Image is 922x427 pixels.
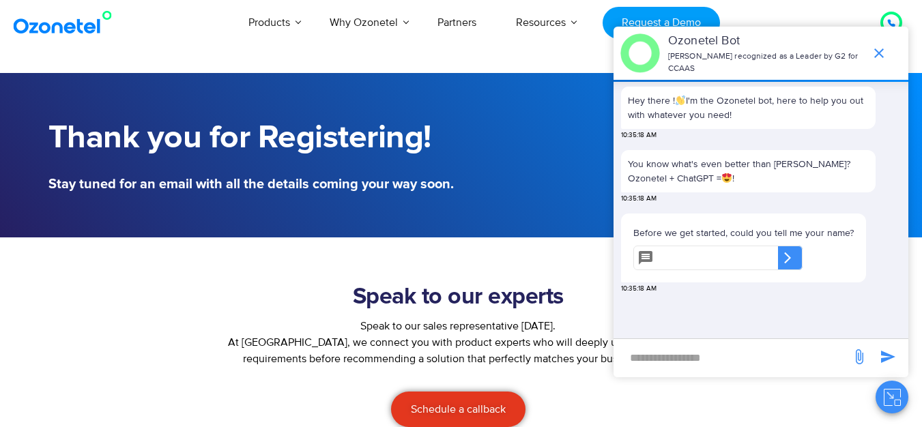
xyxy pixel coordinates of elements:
[621,284,657,294] span: 10:35:18 AM
[216,284,701,311] h2: Speak to our experts
[48,119,455,157] h1: Thank you for Registering!
[411,404,506,415] span: Schedule a callback
[216,334,701,367] p: At [GEOGRAPHIC_DATA], we connect you with product experts who will deeply understand your require...
[722,173,732,183] img: 😍
[48,177,455,191] h5: Stay tuned for an email with all the details coming your way soon.
[668,50,864,75] p: [PERSON_NAME] recognized as a Leader by G2 for CCAAS
[876,381,908,413] button: Close chat
[621,194,657,204] span: 10:35:18 AM
[633,226,854,240] p: Before we get started, could you tell me your name?
[668,32,864,50] p: Ozonetel Bot
[628,157,869,186] p: You know what's even better than [PERSON_NAME]? Ozonetel + ChatGPT = !
[628,93,869,122] p: Hey there ! I'm the Ozonetel bot, here to help you out with whatever you need!
[216,318,701,334] div: Speak to our sales representative [DATE].
[874,343,902,370] span: send message
[620,346,844,370] div: new-msg-input
[391,392,525,427] a: Schedule a callback
[620,33,660,73] img: header
[846,343,873,370] span: send message
[621,130,657,141] span: 10:35:18 AM
[603,7,719,39] a: Request a Demo
[865,40,893,67] span: end chat or minimize
[676,95,685,105] img: 👋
